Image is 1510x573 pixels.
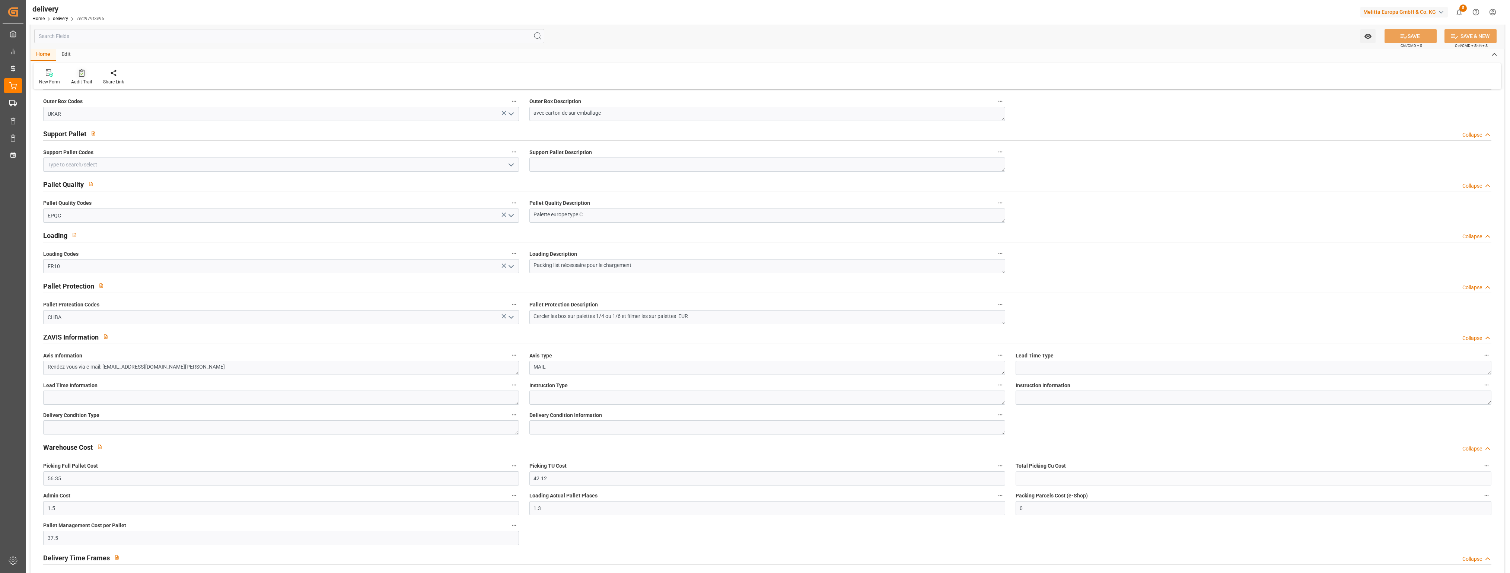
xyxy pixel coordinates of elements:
span: Total Picking Cu Cost [1016,462,1066,470]
input: Type to search/select [43,157,519,172]
button: open menu [505,159,516,171]
button: Outer Box Codes [509,96,519,106]
button: View description [93,440,107,454]
h2: Pallet Protection [43,281,94,291]
div: Edit [56,48,76,61]
button: show 5 new notifications [1451,4,1468,20]
button: Instruction Information [1482,380,1491,390]
a: Home [32,16,45,21]
button: Delivery Condition Information [995,410,1005,420]
div: Collapse [1462,334,1482,342]
span: 5 [1459,4,1467,12]
button: SAVE & NEW [1444,29,1497,43]
button: open menu [505,108,516,120]
button: Picking TU Cost [995,461,1005,471]
span: Loading Description [529,250,577,258]
h2: Support Pallet [43,129,86,139]
textarea: Palette europe type C [529,208,1005,223]
span: Ctrl/CMD + S [1401,43,1422,48]
button: open menu [1360,29,1376,43]
span: Instruction Information [1016,382,1070,389]
button: View description [99,330,113,344]
button: Outer Box Description [995,96,1005,106]
input: Type to search/select [43,259,519,273]
button: Loading Actual Pallet Places [995,491,1005,500]
span: Support Pallet Codes [43,149,93,156]
input: Type to search/select [43,208,519,223]
textarea: avec carton de sur emballage [529,107,1005,121]
span: Packing Parcels Cost (e-Shop) [1016,492,1088,500]
button: Delivery Condition Type [509,410,519,420]
button: Melitta Europa GmbH & Co. KG [1360,5,1451,19]
button: Support Pallet Codes [509,147,519,157]
button: Loading Codes [509,249,519,258]
button: Total Picking Cu Cost [1482,461,1491,471]
button: Support Pallet Description [995,147,1005,157]
textarea: Rendez-vous via e-mail: [EMAIL_ADDRESS][DOMAIN_NAME][PERSON_NAME] [43,361,519,375]
button: open menu [505,261,516,272]
button: Lead Time Information [509,380,519,390]
span: Pallet Management Cost per Pallet [43,522,126,529]
h2: Loading [43,230,67,241]
textarea: Packing list nécessaire pour le chargement [529,259,1005,273]
div: Collapse [1462,131,1482,139]
textarea: Cercler les box sur palettes 1/4 ou 1/6 et filmer les sur palettes EUR [529,310,1005,324]
button: open menu [505,312,516,323]
button: open menu [505,210,516,222]
span: Pallet Protection Codes [43,301,99,309]
div: Home [31,48,56,61]
h2: Warehouse Cost [43,442,93,452]
button: Pallet Management Cost per Pallet [509,521,519,530]
textarea: MAIL [529,361,1005,375]
button: View description [67,228,82,242]
button: Packing Parcels Cost (e-Shop) [1482,491,1491,500]
span: Pallet Quality Codes [43,199,92,207]
span: Picking TU Cost [529,462,567,470]
button: Avis Information [509,350,519,360]
input: Search Fields [34,29,544,43]
button: Admin Cost [509,491,519,500]
span: Avis Type [529,352,552,360]
span: Delivery Condition Type [43,411,99,419]
div: New Form [39,79,60,85]
div: Share Link [103,79,124,85]
button: Pallet Protection Description [995,300,1005,309]
div: Collapse [1462,182,1482,190]
input: Type to search/select [43,107,519,121]
span: Pallet Protection Description [529,301,598,309]
button: Help Center [1468,4,1484,20]
button: View description [110,550,124,564]
button: View description [86,126,101,140]
button: View description [94,278,108,293]
input: Type to search/select [43,310,519,324]
div: delivery [32,3,104,15]
button: View description [84,177,98,191]
div: Melitta Europa GmbH & Co. KG [1360,7,1448,17]
span: Avis Information [43,352,82,360]
span: Loading Actual Pallet Places [529,492,598,500]
span: Admin Cost [43,492,70,500]
button: Pallet Quality Description [995,198,1005,208]
h2: ZAVIS Information [43,332,99,342]
button: SAVE [1385,29,1437,43]
span: Lead Time Information [43,382,98,389]
button: Pallet Protection Codes [509,300,519,309]
span: Instruction Type [529,382,568,389]
span: Ctrl/CMD + Shift + S [1455,43,1488,48]
div: Collapse [1462,555,1482,563]
div: Audit Trail [71,79,92,85]
span: Delivery Condition Information [529,411,602,419]
h2: Pallet Quality [43,179,84,190]
a: delivery [53,16,68,21]
h2: Delivery Time Frames [43,553,110,563]
button: Loading Description [995,249,1005,258]
button: Pallet Quality Codes [509,198,519,208]
span: Picking Full Pallet Cost [43,462,98,470]
button: Lead Time Type [1482,350,1491,360]
span: Outer Box Codes [43,98,83,105]
span: Lead Time Type [1016,352,1054,360]
button: Avis Type [995,350,1005,360]
span: Outer Box Description [529,98,581,105]
span: Support Pallet Description [529,149,592,156]
button: Picking Full Pallet Cost [509,461,519,471]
